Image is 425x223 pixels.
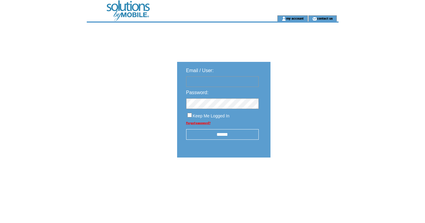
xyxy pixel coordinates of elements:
[282,16,286,21] img: account_icon.gif
[186,90,209,95] span: Password:
[186,68,214,73] span: Email / User:
[193,113,230,118] span: Keep Me Logged In
[186,121,211,125] a: Forgot password?
[317,16,333,20] a: contact us
[312,16,317,21] img: contact_us_icon.gif
[288,173,318,180] img: transparent.png
[286,16,304,20] a: my account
